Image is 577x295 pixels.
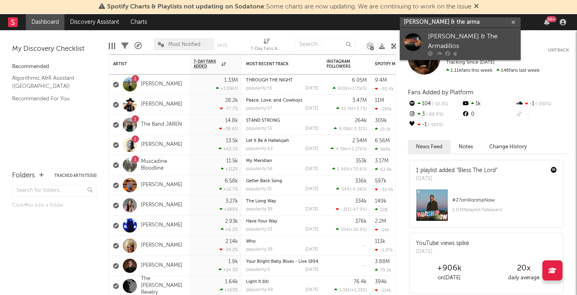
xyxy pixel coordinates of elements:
div: # 27 on WorshipNow [452,195,557,205]
div: Who [246,239,318,244]
div: +6.2 % [221,227,238,232]
div: 334k [355,199,367,204]
a: Recommended For You [12,94,89,103]
span: +1.71k % [349,87,366,91]
div: popularity: 57 [246,106,272,111]
div: STAND STRONG [246,118,318,123]
span: +3.7 % [353,107,366,111]
div: A&R Pipeline [134,34,142,58]
a: Algorithmic A&R Assistant ([GEOGRAPHIC_DATA]) [12,74,89,90]
div: The Long Way [246,199,318,204]
div: 11.5k [226,158,238,164]
div: 6.56M [375,138,390,143]
div: 376k [355,219,367,224]
div: [DATE] [305,268,318,272]
div: Spotify Monthly Listeners [375,62,435,66]
button: 99+ [544,19,550,25]
span: -150 % [427,123,443,127]
div: popularity: 55 [246,86,272,91]
div: 6.58k [225,179,238,184]
div: [DATE] [305,106,318,111]
div: My Meridian [246,159,318,163]
span: 1.32k [339,288,350,293]
div: popularity: 55 [246,127,272,131]
div: 2.14k [225,239,238,244]
div: 99 + [546,16,556,22]
div: 104 [408,99,461,109]
div: Filters [121,34,128,58]
span: 7-Day Fans Added [194,59,219,69]
div: popularity: 39 [246,247,273,252]
div: 1k [461,99,515,109]
div: [DATE] [305,86,318,91]
a: Charts [125,14,153,30]
div: 3.27k [225,199,238,204]
span: +20.9 % [350,228,366,232]
span: +1.23 % [351,288,366,293]
div: popularity: 31 [246,187,272,191]
span: 9.08k [339,127,351,131]
div: 1.64k [225,279,238,285]
div: 20 x [486,264,561,273]
div: [DATE] [416,175,497,183]
a: [PERSON_NAME] [141,81,182,88]
div: 6.05M [352,78,367,83]
div: 19.1k [375,127,391,132]
div: [DATE] [305,247,318,252]
div: +163 % [220,287,238,293]
span: +1.27k % [349,147,366,152]
span: Tracking Since: [DATE] [446,60,494,65]
span: 146 fans last week [446,68,540,73]
button: News Feed [408,140,451,154]
div: 62.9k [375,167,392,172]
div: 79.5k [375,268,391,273]
a: Let It Be A Hallelujah [246,139,289,143]
div: My Discovery Checklist [12,44,97,54]
div: 3.88M [375,259,390,264]
div: 1.9k [228,259,238,264]
span: Spotify Charts & Playlists not updating on Sodatone [107,4,264,10]
div: -1.07k [375,247,393,253]
div: 3.17M [375,158,389,164]
span: -88.9 % [425,112,443,117]
div: popularity: 49 [246,288,273,292]
div: 7-Day Fans Added (7-Day Fans Added) [250,34,283,58]
div: 3.47M [352,98,367,103]
div: +62.1 % [219,146,238,152]
div: popularity: 62 [246,147,273,151]
span: -10.3 % [431,102,448,106]
div: ( ) [336,187,367,192]
div: 9.4M [375,78,387,83]
div: ( ) [336,106,367,111]
div: 228 [375,207,388,212]
span: 910k [338,87,348,91]
div: 2.54M [352,138,367,143]
span: -47.9 % [351,208,366,212]
a: [PERSON_NAME] [141,262,182,269]
div: Artist [113,62,174,66]
a: Muscadine Bloodline [141,158,186,172]
div: popularity: 0 [246,268,270,272]
div: -1 [408,120,461,130]
span: 1.11k fans this week [446,68,492,73]
div: Have Your Way [246,219,318,224]
div: -114k [375,288,391,293]
a: [PERSON_NAME] [141,182,182,189]
div: 76.4k [354,279,367,285]
span: 1.46k [337,167,349,172]
div: 1.03M playlist followers [452,205,557,215]
div: ( ) [334,126,367,131]
div: 113k [375,239,385,244]
a: Have Your Way [246,219,277,224]
a: [PERSON_NAME] [141,101,182,108]
a: The Long Way [246,199,276,204]
div: Edit Columns [109,34,115,58]
a: Getter Back Song [246,179,282,183]
button: Notes [451,140,481,154]
input: Search... [295,38,355,50]
div: popularity: 53 [246,227,272,232]
div: Your Bright Baby Blues - Live 1994 [246,260,318,264]
a: My Meridian [246,159,272,163]
div: Light It (lit) [246,280,318,284]
div: Instagram Followers [327,59,355,69]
